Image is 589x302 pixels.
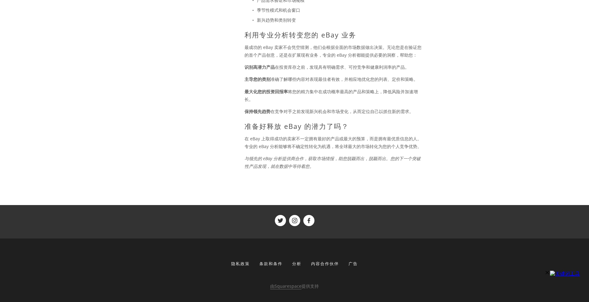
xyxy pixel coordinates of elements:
font: 与领先的 eBay 分析提供商合作，获取市场情报，助您脱颖而出，脱颖而出。您的下一个突破性产品发现，就在数据中等待着您。 [245,155,421,169]
font: 在投资库存之前，发现具有明确需求、可控竞争和健康利润率的产品。 [275,64,409,70]
font: 在 eBay 上取得成功的卖家不一定拥有最好的产品或最大的预算，而是拥有最优质信息的人。专业的 eBay 分析能够将不确定性转化为机遇，将全球最大的市场转化为您的个人竞争优势。 [245,136,422,149]
a: 货架趋势 [275,215,286,226]
font: 季节性模式和机会窗口 [257,7,300,13]
font: 最大化您的投资回报率 [245,89,288,94]
font: 准备好释放 eBay 的潜力了吗？ [245,121,349,131]
font: 准确了解哪些内容对表现最佳者有效，并相应地优化您的列表、定价和策略。 [271,76,418,82]
font: 条款和条件 [259,261,283,266]
font: 在竞争对手之前发现新兴机会和市场变化，从而定位自己以抓住新的需求。 [271,108,414,114]
font: 利用专业分析转变您的 eBay 业务 [245,30,356,39]
font: 新兴趋势和类别转变 [257,17,296,23]
font: 分析 [292,261,301,266]
font: 主导您的类别 [245,76,271,82]
font: 隐私政策 [231,261,250,266]
a: 广告 [344,258,358,269]
a: 隐私政策 [231,258,254,269]
font: 最成功的 eBay 卖家不会凭空猜测，他们会根据全面的市场数据做出决策。无论您是在验证您的首个产品创意，还是在扩展现有业务，专业的 eBay 分析都能提供必要的洞察，帮助您： [245,44,422,58]
a: 条款和条件 [255,258,287,269]
a: 由Squarespace [270,283,301,289]
font: 内容合作伙伴 [311,261,339,266]
font: 识别高潜力产品 [245,64,275,70]
font: 将您的精力集中在成功概率最高的产品和策略上，降低风险并加速增长。 [245,89,418,102]
a: 货架趋势 [289,215,300,226]
a: 货架趋势 [303,215,314,226]
font: 提供支持 [301,283,319,289]
font: 保持领先趋势 [245,108,271,114]
font: 广告 [349,261,358,266]
a: 内容合作伙伴 [307,258,343,269]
